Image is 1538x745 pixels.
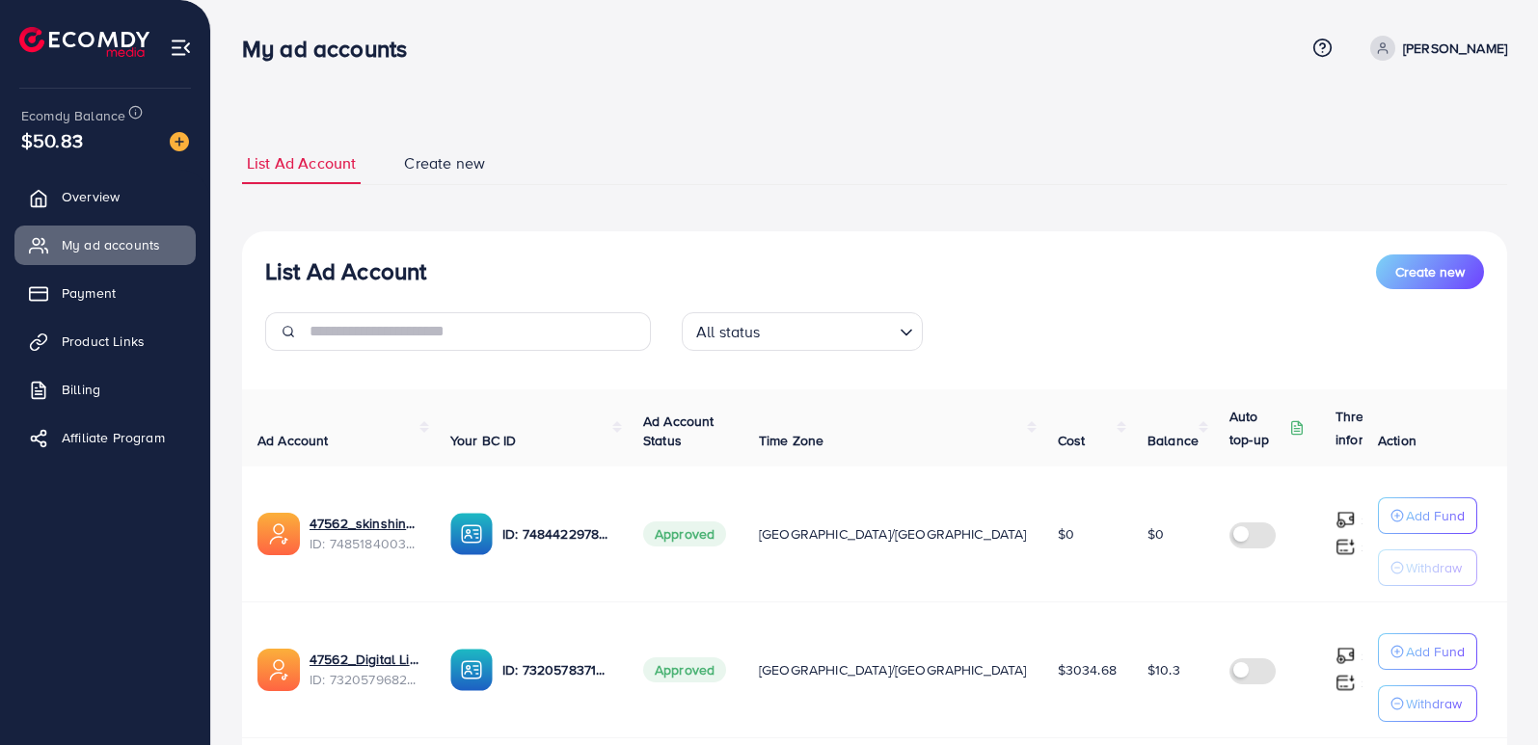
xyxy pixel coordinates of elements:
img: top-up amount [1336,673,1356,693]
p: [PERSON_NAME] [1403,37,1507,60]
span: ID: 7485184003222421520 [310,534,419,553]
a: 47562_Digital Life_1704455289827 [310,650,419,669]
span: Action [1378,431,1417,450]
img: top-up amount [1336,510,1356,530]
span: Cost [1058,431,1086,450]
span: All status [692,318,765,346]
a: Affiliate Program [14,418,196,457]
h3: My ad accounts [242,35,422,63]
span: Create new [404,152,485,174]
p: Withdraw [1406,556,1462,579]
span: Approved [643,657,726,682]
p: Auto top-up [1229,405,1285,451]
div: Search for option [682,312,923,351]
span: $0 [1147,524,1164,544]
span: My ad accounts [62,235,160,254]
p: Add Fund [1406,504,1465,527]
span: $0 [1058,524,1074,544]
img: top-up amount [1336,646,1356,666]
div: <span class='underline'>47562_skinshine2323_1742780215858</span></br>7485184003222421520 [310,514,419,553]
button: Add Fund [1378,497,1477,534]
p: Withdraw [1406,692,1462,715]
p: Add Fund [1406,640,1465,663]
a: [PERSON_NAME] [1363,36,1507,61]
span: Payment [62,283,116,303]
a: Billing [14,370,196,409]
span: List Ad Account [247,152,356,174]
span: Your BC ID [450,431,517,450]
p: Threshold information [1336,405,1430,451]
a: My ad accounts [14,226,196,264]
button: Withdraw [1378,685,1477,722]
span: Affiliate Program [62,428,165,447]
span: Ecomdy Balance [21,106,125,125]
span: Approved [643,521,726,546]
span: Balance [1147,431,1199,450]
img: menu [170,37,192,59]
span: [GEOGRAPHIC_DATA]/[GEOGRAPHIC_DATA] [759,524,1027,544]
span: ID: 7320579682615738370 [310,670,419,689]
button: Add Fund [1378,633,1477,670]
p: ID: 7320578371040411649 [502,658,612,681]
span: $10.3 [1147,660,1180,679]
img: ic-ba-acc.ded83a64.svg [450,513,493,555]
img: ic-ads-acc.e4c84228.svg [257,513,300,555]
span: Billing [62,380,100,399]
span: Create new [1395,262,1465,281]
img: ic-ads-acc.e4c84228.svg [257,649,300,691]
span: Overview [62,187,120,206]
span: Ad Account [257,431,329,450]
p: ID: 7484422978257109008 [502,522,612,545]
span: [GEOGRAPHIC_DATA]/[GEOGRAPHIC_DATA] [759,660,1027,679]
span: $3034.68 [1058,660,1117,679]
a: 47562_skinshine2323_1742780215858 [310,514,419,533]
button: Withdraw [1378,549,1477,586]
span: Product Links [62,332,145,351]
img: ic-ba-acc.ded83a64.svg [450,649,493,691]
span: Time Zone [759,431,823,450]
img: logo [19,27,149,57]
img: image [170,132,189,151]
a: Payment [14,274,196,312]
span: $50.83 [21,126,83,154]
a: Overview [14,177,196,216]
h3: List Ad Account [265,257,426,285]
img: top-up amount [1336,537,1356,557]
button: Create new [1376,254,1484,289]
span: Ad Account Status [643,412,715,450]
iframe: Chat [1456,658,1524,731]
input: Search for option [767,314,892,346]
div: <span class='underline'>47562_Digital Life_1704455289827</span></br>7320579682615738370 [310,650,419,689]
a: Product Links [14,322,196,360]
